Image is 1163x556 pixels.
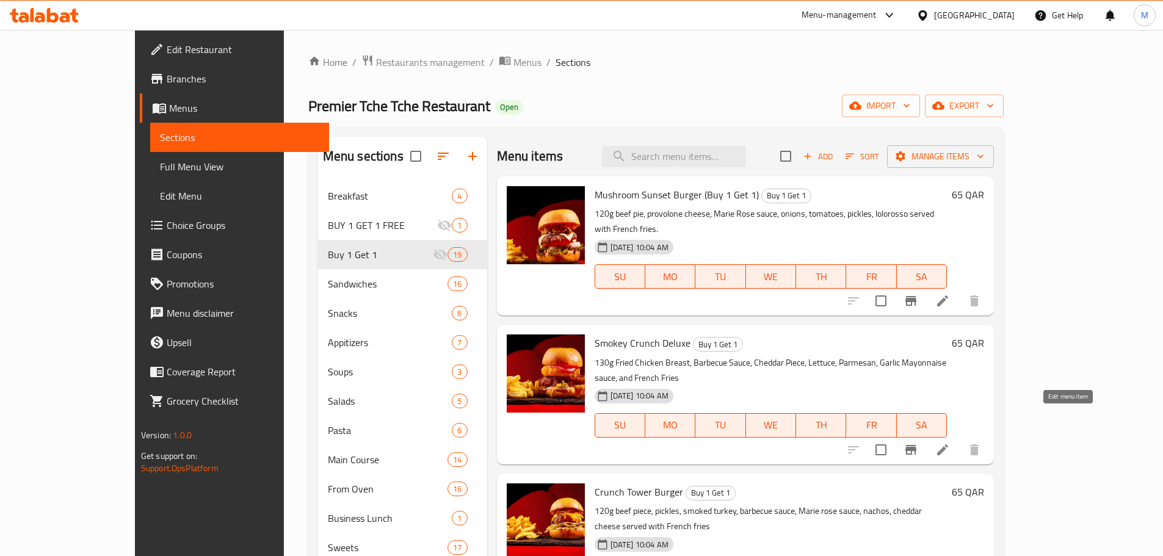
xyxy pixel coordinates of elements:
[452,394,467,408] div: items
[513,55,542,70] span: Menus
[167,335,319,350] span: Upsell
[452,423,467,438] div: items
[960,435,989,464] button: delete
[695,264,745,289] button: TU
[328,394,452,408] span: Salads
[960,286,989,316] button: delete
[452,190,466,202] span: 4
[318,328,487,357] div: Appitizers7
[507,186,585,264] img: Mushroom Sunset Burger (Buy 1 Get 1)
[799,147,838,166] span: Add item
[160,130,319,145] span: Sections
[897,264,947,289] button: SA
[650,268,690,286] span: MO
[801,416,841,434] span: TH
[600,416,640,434] span: SU
[447,276,467,291] div: items
[796,264,846,289] button: TH
[167,306,319,320] span: Menu disclaimer
[802,8,877,23] div: Menu-management
[595,206,947,237] p: 120g beef pie, provolone cheese, Marie Rose sauce, onions, tomatoes, pickles, lolorosso served wi...
[595,264,645,289] button: SU
[318,269,487,298] div: Sandwiches16
[323,147,404,165] h2: Menu sections
[448,454,466,466] span: 14
[695,413,745,438] button: TU
[645,413,695,438] button: MO
[328,364,452,379] span: Soups
[842,95,920,117] button: import
[495,102,523,112] span: Open
[650,416,690,434] span: MO
[935,294,950,308] a: Edit menu item
[952,334,984,352] h6: 65 QAR
[328,218,438,233] span: BUY 1 GET 1 FREE
[452,335,467,350] div: items
[887,145,994,168] button: Manage items
[318,416,487,445] div: Pasta6
[447,452,467,467] div: items
[318,181,487,211] div: Breakfast4
[167,71,319,86] span: Branches
[600,268,640,286] span: SU
[1141,9,1148,22] span: M
[447,482,467,496] div: items
[352,55,357,70] li: /
[595,186,759,204] span: Mushroom Sunset Burger (Buy 1 Get 1)
[838,147,887,166] span: Sort items
[361,54,485,70] a: Restaurants management
[141,460,219,476] a: Support.OpsPlatform
[595,413,645,438] button: SU
[645,264,695,289] button: MO
[842,147,882,166] button: Sort
[606,242,673,253] span: [DATE] 10:04 AM
[773,143,799,169] span: Select section
[328,276,448,291] span: Sandwiches
[452,306,467,320] div: items
[328,189,452,203] span: Breakfast
[686,486,735,500] span: Buy 1 Get 1
[150,123,329,152] a: Sections
[897,149,984,164] span: Manage items
[606,390,673,402] span: [DATE] 10:04 AM
[595,334,690,352] span: Smokey Crunch Deluxe
[896,435,926,464] button: Branch-specific-item
[452,395,466,407] span: 5
[934,9,1015,22] div: [GEOGRAPHIC_DATA]
[140,35,329,64] a: Edit Restaurant
[167,218,319,233] span: Choice Groups
[318,240,487,269] div: Buy 1 Get 119
[902,268,942,286] span: SA
[751,268,791,286] span: WE
[546,55,551,70] li: /
[507,334,585,413] img: Smokey Crunch Deluxe
[761,189,811,203] div: Buy 1 Get 1
[448,278,466,290] span: 16
[852,98,910,114] span: import
[328,540,448,555] span: Sweets
[318,211,487,240] div: BUY 1 GET 1 FREE1
[802,150,835,164] span: Add
[452,425,466,436] span: 6
[799,147,838,166] button: Add
[318,298,487,328] div: Snacks6
[801,268,841,286] span: TH
[499,54,542,70] a: Menus
[318,357,487,386] div: Soups3
[167,276,319,291] span: Promotions
[497,147,563,165] h2: Menu items
[318,386,487,416] div: Salads5
[796,413,846,438] button: TH
[140,298,329,328] a: Menu disclaimer
[686,486,736,500] div: Buy 1 Get 1
[403,143,429,169] span: Select all sections
[376,55,485,70] span: Restaurants management
[452,189,467,203] div: items
[746,264,796,289] button: WE
[452,511,467,525] div: items
[693,337,743,352] div: Buy 1 Get 1
[140,269,329,298] a: Promotions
